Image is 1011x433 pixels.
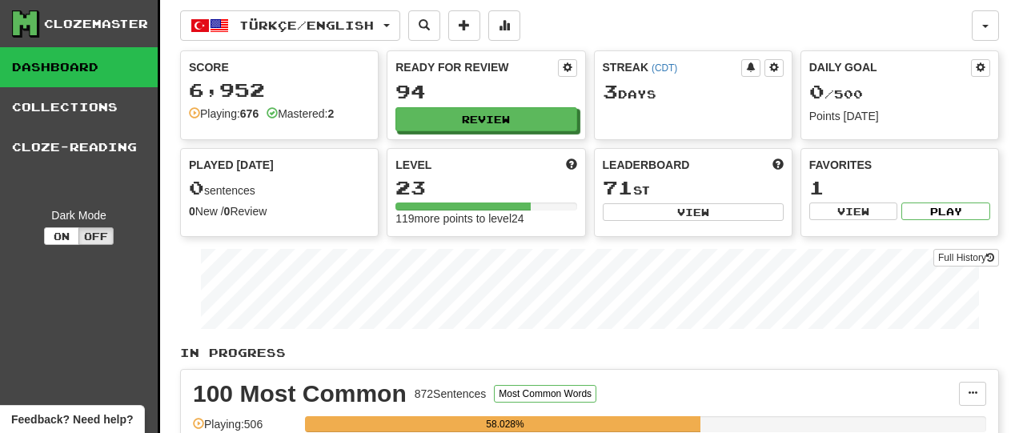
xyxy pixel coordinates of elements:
[652,62,677,74] a: (CDT)
[494,385,596,403] button: Most Common Words
[327,107,334,120] strong: 2
[933,249,999,267] a: Full History
[809,202,898,220] button: View
[395,210,576,227] div: 119 more points to level 24
[239,18,374,32] span: Türkçe / English
[189,205,195,218] strong: 0
[603,178,784,198] div: st
[408,10,440,41] button: Search sentences
[189,176,204,198] span: 0
[224,205,231,218] strong: 0
[395,107,576,131] button: Review
[44,16,148,32] div: Clozemaster
[78,227,114,245] button: Off
[189,106,259,122] div: Playing:
[603,203,784,221] button: View
[415,386,487,402] div: 872 Sentences
[772,157,784,173] span: This week in points, UTC
[189,157,274,173] span: Played [DATE]
[240,107,259,120] strong: 676
[901,202,990,220] button: Play
[189,59,370,75] div: Score
[603,59,741,75] div: Streak
[809,178,990,198] div: 1
[809,59,971,77] div: Daily Goal
[395,82,576,102] div: 94
[180,345,999,361] p: In Progress
[603,82,784,102] div: Day s
[11,411,133,427] span: Open feedback widget
[395,157,431,173] span: Level
[12,207,146,223] div: Dark Mode
[267,106,334,122] div: Mastered:
[809,108,990,124] div: Points [DATE]
[603,157,690,173] span: Leaderboard
[603,80,618,102] span: 3
[180,10,400,41] button: Türkçe/English
[44,227,79,245] button: On
[809,80,824,102] span: 0
[189,80,370,100] div: 6,952
[189,203,370,219] div: New / Review
[603,176,633,198] span: 71
[809,87,863,101] span: / 500
[395,178,576,198] div: 23
[395,59,557,75] div: Ready for Review
[566,157,577,173] span: Score more points to level up
[488,10,520,41] button: More stats
[193,382,407,406] div: 100 Most Common
[448,10,480,41] button: Add sentence to collection
[809,157,990,173] div: Favorites
[189,178,370,198] div: sentences
[310,416,700,432] div: 58.028%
